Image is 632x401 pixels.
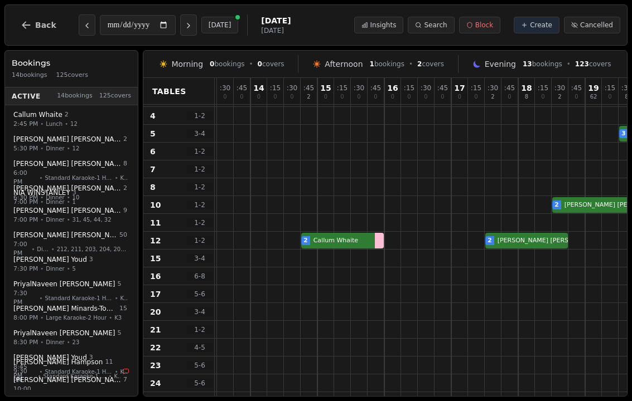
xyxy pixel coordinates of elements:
span: : 45 [237,85,247,91]
span: 31, 45, 44, 32 [73,216,112,224]
span: 9 [123,206,127,216]
span: 50 [119,231,127,240]
span: • [40,294,43,302]
span: covers [258,60,284,69]
span: • [115,294,118,302]
span: 14 [253,84,264,92]
span: 0 [290,94,293,100]
span: : 30 [287,85,297,91]
span: [DATE] [261,15,291,26]
span: • [40,120,44,128]
span: 0 [541,94,544,100]
span: Lunch [46,120,62,128]
span: 2 [65,110,69,120]
span: covers [575,60,611,69]
span: Standard Karaoke-2 Hour [47,389,113,398]
span: 0 [240,94,243,100]
span: • [40,144,44,153]
span: 1 - 2 [186,325,213,334]
span: 212, 211, 203, 204, 202, 201, 210, 205 [57,244,127,253]
span: 3 [621,129,626,139]
span: Standard Karaoke-1 Hour [45,173,112,182]
span: • [40,198,44,206]
span: [PERSON_NAME] [PERSON_NAME] [13,159,121,168]
span: 123 [575,60,589,68]
span: 2 [307,94,310,100]
button: Back [12,12,65,38]
span: : 45 [504,85,515,91]
span: PriyalNaveen [PERSON_NAME] [13,329,115,338]
span: • [115,173,118,182]
span: Dinner [46,338,64,346]
span: : 45 [370,85,381,91]
span: bookings [210,60,244,69]
span: Insights [370,21,397,30]
span: 2:45 PM [13,119,38,129]
span: 4 - 5 [186,343,213,352]
span: Block [475,21,493,30]
span: 0 [508,94,511,100]
span: 15 [119,304,127,314]
span: 5 [117,329,121,338]
span: [PERSON_NAME] Hampson [13,358,103,366]
span: 8 [150,182,156,193]
span: • [42,389,45,398]
span: K2 [120,294,127,302]
span: Callum Whaite [311,236,372,246]
span: 0 [575,94,578,100]
span: 0 [210,60,214,68]
span: 3 [89,255,93,265]
span: 0 [273,94,277,100]
span: 11 [150,217,161,228]
span: 1 [73,198,76,206]
span: Standard Karaoke-1 Hour [45,294,112,302]
span: • [51,244,55,253]
span: 1 - 2 [186,236,213,245]
span: 18 [521,84,532,92]
span: : 30 [621,85,632,91]
span: Evening [485,58,516,70]
span: Large Karaoke-2 Hour [46,314,107,322]
span: 8 [123,159,127,169]
button: [PERSON_NAME] Youd38:45 PM•Standard Karaoke-1 Hour•K2 [7,349,136,385]
button: Next day [180,14,197,36]
span: 7:30 PM [13,288,37,307]
span: 7:00 PM [13,215,38,224]
span: 3 - 4 [186,129,213,138]
span: 7 [150,164,156,175]
span: 2 [417,60,422,68]
span: 0 [474,94,477,100]
span: 8:00 PM [13,313,38,322]
span: Dinner [37,244,49,253]
span: 8:30 PM [13,338,38,347]
span: 125 covers [99,91,131,101]
span: 1 - 2 [186,218,213,227]
span: • [567,60,571,69]
span: • [115,389,118,398]
span: 5 - 6 [186,290,213,299]
span: • [67,198,70,206]
button: [PERSON_NAME] [PERSON_NAME]507:00 PM•Dinner•212, 211, 203, 204, 202, 201, 210, 205 [7,227,136,262]
span: • [67,216,70,224]
span: : 30 [354,85,364,91]
span: 7 [123,375,127,385]
span: 5 - 6 [186,379,213,388]
button: [PERSON_NAME] Minards-Tonge158:00 PM•Large Karaoke-2 Hour•K3 [7,300,136,326]
span: Dinner [46,265,64,273]
span: Callum Whaite [13,110,62,119]
span: : 15 [605,85,615,91]
span: 17 [150,288,161,300]
span: 6:00 PM [13,168,37,187]
span: 1 - 2 [186,147,213,156]
span: 14 bookings [57,91,93,101]
button: PriyalNaveen [PERSON_NAME]58:30 PM•Dinner•23 [7,325,136,351]
span: Active [12,91,41,100]
span: 2 [558,94,561,100]
span: 2 [488,236,492,246]
span: • [65,120,68,128]
span: 7:00 PM [13,239,29,258]
span: [PERSON_NAME] [PERSON_NAME] [13,206,121,215]
button: [PERSON_NAME] Hampson119:30 PM•Standard Karaoke-1 Hour•K1 [7,354,136,389]
span: • [40,216,44,224]
span: 0 [340,94,344,100]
